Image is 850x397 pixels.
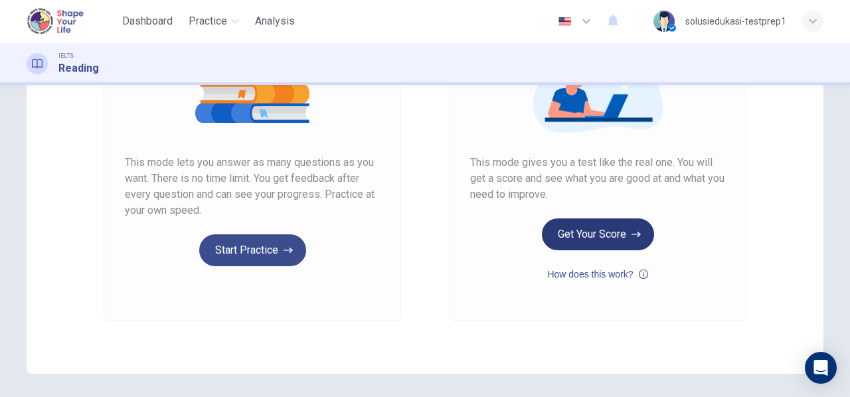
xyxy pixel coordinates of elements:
button: Get Your Score [542,218,654,250]
span: Dashboard [122,13,173,29]
img: Profile picture [653,11,675,32]
div: solusiedukasi-testprep1 [685,13,786,29]
button: How does this work? [547,266,647,282]
button: Practice [183,9,244,33]
span: Analysis [255,13,295,29]
span: This mode lets you answer as many questions as you want. There is no time limit. You get feedback... [125,155,380,218]
a: Shape Your Life logo [27,8,117,35]
img: en [556,17,573,27]
span: This mode gives you a test like the real one. You will get a score and see what you are good at a... [470,155,725,202]
h1: Reading [58,60,99,76]
span: Practice [189,13,227,29]
button: Dashboard [117,9,178,33]
img: Shape Your Life logo [27,8,86,35]
button: Analysis [250,9,300,33]
span: IELTS [58,51,74,60]
div: Open Intercom Messenger [805,352,837,384]
button: Start Practice [199,234,306,266]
